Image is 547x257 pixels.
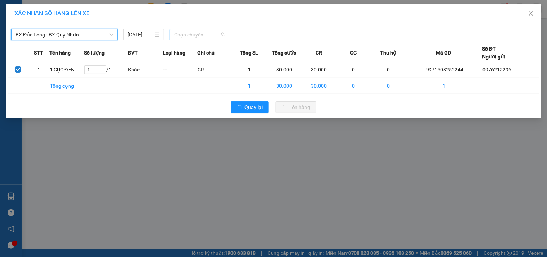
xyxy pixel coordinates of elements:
[5,35,40,42] strong: 0901 936 968
[47,20,105,34] strong: 0901 900 568
[272,49,296,57] span: Tổng cước
[84,61,128,78] td: / 1
[28,61,49,78] td: 1
[20,7,90,17] span: ĐỨC ĐẠT GIA LAI
[47,35,82,42] strong: 0901 933 179
[49,49,71,57] span: Tên hàng
[350,49,357,57] span: CC
[482,45,506,61] div: Số ĐT Người gửi
[276,101,316,113] button: uploadLên hàng
[316,49,322,57] span: CR
[128,49,138,57] span: ĐVT
[163,49,185,57] span: Loại hàng
[34,49,43,57] span: STT
[336,61,371,78] td: 0
[521,4,541,24] button: Close
[380,49,396,57] span: Thu hộ
[14,10,89,17] span: XÁC NHẬN SỐ HÀNG LÊN XE
[301,78,336,94] td: 30.000
[371,78,406,94] td: 0
[5,20,39,34] strong: 0931 600 979
[436,49,451,57] span: Mã GD
[174,29,225,40] span: Chọn chuyến
[47,20,92,27] strong: [PERSON_NAME]:
[5,20,26,27] strong: Sài Gòn:
[49,78,84,94] td: Tổng cộng
[406,61,482,78] td: PĐP1508252244
[267,78,301,94] td: 30.000
[267,61,301,78] td: 30.000
[84,49,105,57] span: Số lượng
[301,61,336,78] td: 30.000
[528,10,534,16] span: close
[336,78,371,94] td: 0
[49,61,84,78] td: 1 CỤC ĐEN
[16,29,113,40] span: BX Đức Long - BX Quy Nhơn
[371,61,406,78] td: 0
[163,61,197,78] td: ---
[483,67,512,73] span: 0976212296
[406,78,482,94] td: 1
[128,31,153,39] input: 15/08/2025
[5,45,36,55] span: VP GỬI:
[128,61,162,78] td: Khác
